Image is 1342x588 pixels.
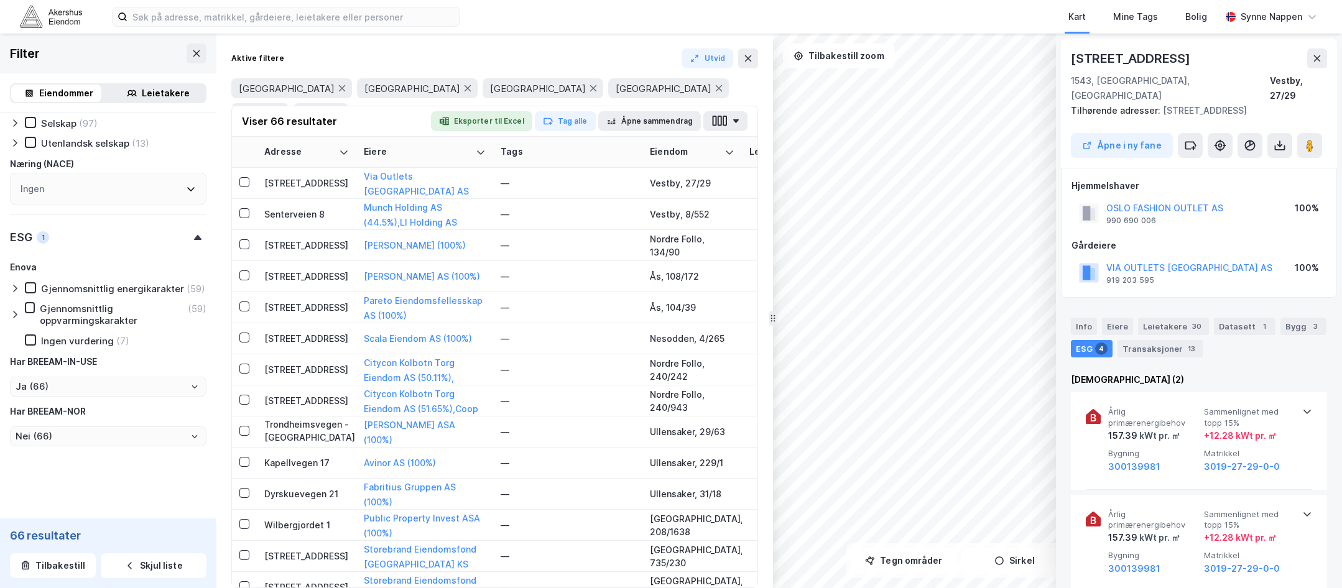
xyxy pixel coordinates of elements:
[364,146,471,158] div: Eiere
[264,301,349,314] div: [STREET_ADDRESS]
[749,208,815,221] div: 41
[1071,48,1193,68] div: [STREET_ADDRESS]
[116,335,129,347] div: (7)
[264,394,349,407] div: [STREET_ADDRESS]
[1118,340,1203,357] div: Transaksjoner
[10,553,96,578] button: Tilbakestill
[79,117,98,129] div: (97)
[1258,320,1270,333] div: 1
[1280,528,1342,588] div: Kontrollprogram for chat
[1071,103,1317,118] div: [STREET_ADDRESS]
[501,173,635,193] div: —
[1108,428,1180,443] div: 157.39
[10,260,37,275] div: Enova
[1071,178,1326,193] div: Hjemmelshaver
[1071,372,1327,387] div: [DEMOGRAPHIC_DATA] (2)
[650,177,734,190] div: Vestby, 27/29
[10,230,32,245] div: ESG
[242,114,337,129] div: Viser 66 resultater
[1204,561,1280,576] button: 3019-27-29-0-0
[749,394,815,407] div: 11
[264,549,349,563] div: [STREET_ADDRESS]
[1138,318,1209,335] div: Leietakere
[650,388,734,414] div: Nordre Follo, 240/943
[40,303,185,326] div: Gjennomsnittlig oppvarmingskarakter
[962,548,1068,573] button: Sirkel
[598,111,701,131] button: Åpne sammendrag
[264,177,349,190] div: [STREET_ADDRESS]
[650,332,734,345] div: Nesodden, 4/265
[749,270,815,283] div: 55
[1108,550,1199,561] span: Bygning
[1204,550,1295,561] span: Matrikkel
[1309,320,1321,333] div: 3
[11,427,206,446] input: ClearOpen
[1190,320,1204,333] div: 30
[650,456,734,469] div: Ullensaker, 229/1
[10,528,206,543] div: 66 resultater
[41,283,184,295] div: Gjennomsnittlig energikarakter
[749,146,800,158] div: Leietakere
[501,515,635,535] div: —
[1071,238,1326,253] div: Gårdeiere
[190,431,200,441] button: Open
[501,329,635,349] div: —
[142,86,190,101] div: Leietakere
[1280,318,1326,335] div: Bygg
[1241,9,1302,24] div: Synne Nappen
[749,487,815,500] div: 2
[501,546,635,566] div: —
[650,232,734,259] div: Nordre Follo, 134/90
[1185,342,1198,355] div: 13
[1071,105,1163,116] span: Tilhørende adresser:
[1214,318,1275,335] div: Datasett
[1280,528,1342,588] iframe: Chat Widget
[264,208,349,221] div: Senterveien 8
[190,382,200,392] button: Open
[749,301,815,314] div: 4
[501,146,635,158] div: Tags
[501,204,635,224] div: —
[127,7,460,26] input: Søk på adresse, matrikkel, gårdeiere, leietakere eller personer
[1137,530,1180,545] div: kWt pr. ㎡
[650,357,734,383] div: Nordre Follo, 240/242
[239,83,335,94] span: [GEOGRAPHIC_DATA]
[264,239,349,252] div: [STREET_ADDRESS]
[10,354,97,369] div: Har BREEAM-IN-USE
[264,456,349,469] div: Kapellvegen 17
[749,332,815,345] div: 34
[1137,428,1180,443] div: kWt pr. ㎡
[264,487,349,500] div: Dyrskuevegen 21
[264,332,349,345] div: [STREET_ADDRESS]
[1113,9,1158,24] div: Mine Tags
[353,105,388,121] button: 2 mer
[501,391,635,411] div: —
[1071,318,1097,335] div: Info
[650,270,734,283] div: Ås, 108/172
[20,6,82,27] img: akershus-eiendom-logo.9091f326c980b4bce74ccdd9f866810c.svg
[1106,275,1154,285] div: 919 203 595
[264,363,349,376] div: [STREET_ADDRESS]
[10,404,86,419] div: Har BREEAM-NOR
[1102,318,1133,335] div: Eiere
[1071,73,1270,103] div: 1543, [GEOGRAPHIC_DATA], [GEOGRAPHIC_DATA]
[132,137,149,149] div: (13)
[1106,216,1156,226] div: 990 690 006
[851,548,957,573] button: Tegn områder
[187,283,205,295] div: (59)
[1108,448,1199,459] span: Bygning
[749,363,815,376] div: 7
[1095,342,1108,355] div: 4
[501,298,635,318] div: —
[1068,9,1086,24] div: Kart
[1295,260,1319,275] div: 100%
[501,360,635,380] div: —
[650,543,734,569] div: [GEOGRAPHIC_DATA], 735/230
[749,425,815,438] div: 31
[501,236,635,255] div: —
[749,518,815,531] div: 4
[749,177,815,190] div: 30
[1204,428,1277,443] div: + 12.28 kWt pr. ㎡
[21,181,44,196] div: Ingen
[650,487,734,500] div: Ullensaker, 31/18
